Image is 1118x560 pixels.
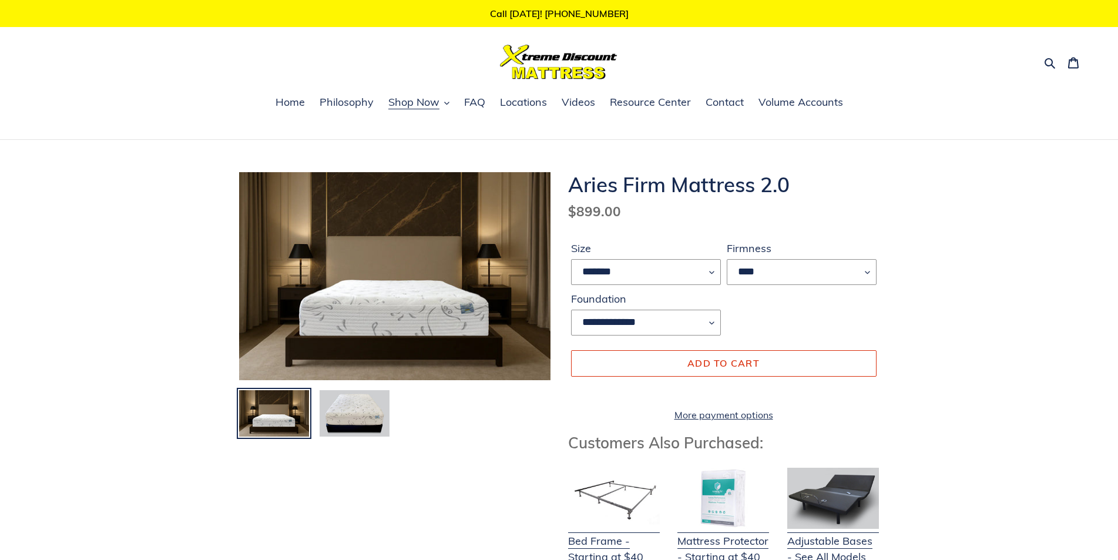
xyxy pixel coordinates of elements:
span: Contact [706,95,744,109]
span: $899.00 [568,203,621,220]
span: Locations [500,95,547,109]
a: FAQ [458,94,491,112]
h3: Customers Also Purchased: [568,434,879,452]
a: Home [270,94,311,112]
label: Firmness [727,240,877,256]
img: Adjustable Base [787,468,879,529]
span: Volume Accounts [758,95,843,109]
img: Bed Frame [568,468,660,529]
button: Shop Now [382,94,455,112]
a: Contact [700,94,750,112]
a: More payment options [571,408,877,422]
a: Resource Center [604,94,697,112]
img: Load image into Gallery viewer, Aries Firm Mattress 2.0 [318,389,391,438]
a: Locations [494,94,553,112]
span: FAQ [464,95,485,109]
label: Size [571,240,721,256]
img: Load image into Gallery viewer, Aries Firm Mattress 2.0 [238,389,310,438]
img: Mattress Protector [677,468,769,529]
label: Foundation [571,291,721,307]
a: Videos [556,94,601,112]
a: Philosophy [314,94,380,112]
h1: Aries Firm Mattress 2.0 [568,172,879,197]
span: Add to cart [687,357,760,369]
span: Shop Now [388,95,439,109]
span: Home [276,95,305,109]
span: Philosophy [320,95,374,109]
img: Xtreme Discount Mattress [500,45,617,79]
span: Resource Center [610,95,691,109]
a: Volume Accounts [753,94,849,112]
span: Videos [562,95,595,109]
button: Add to cart [571,350,877,376]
